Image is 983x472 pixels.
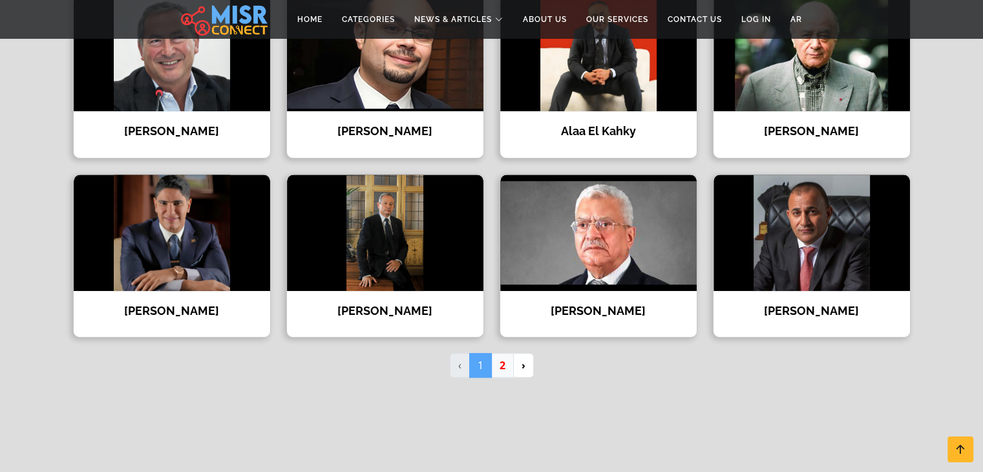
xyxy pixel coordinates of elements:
[510,124,687,138] h4: Alaa El Kahky
[287,175,483,291] img: Naguib Sawiris
[297,304,474,318] h4: [PERSON_NAME]
[513,353,534,378] a: Next »
[576,7,658,32] a: Our Services
[491,353,514,378] a: 2
[279,174,492,338] a: Naguib Sawiris [PERSON_NAME]
[500,175,697,291] img: Mahmoud Al-Arabi
[74,175,270,291] img: Ahmed Abou Hashima
[723,304,900,318] h4: [PERSON_NAME]
[658,7,732,32] a: Contact Us
[492,174,705,338] a: Mahmoud Al-Arabi [PERSON_NAME]
[781,7,812,32] a: AR
[713,175,910,291] img: Ibrahim Al Arjani
[83,304,260,318] h4: [PERSON_NAME]
[414,14,492,25] span: News & Articles
[65,174,279,338] a: Ahmed Abou Hashima [PERSON_NAME]
[288,7,332,32] a: Home
[181,3,268,36] img: main.misr_connect
[513,7,576,32] a: About Us
[469,353,492,378] span: 1
[705,174,918,338] a: Ibrahim Al Arjani [PERSON_NAME]
[332,7,405,32] a: Categories
[732,7,781,32] a: Log in
[297,124,474,138] h4: [PERSON_NAME]
[510,304,687,318] h4: [PERSON_NAME]
[450,353,470,378] li: « Previous
[723,124,900,138] h4: [PERSON_NAME]
[83,124,260,138] h4: [PERSON_NAME]
[405,7,513,32] a: News & Articles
